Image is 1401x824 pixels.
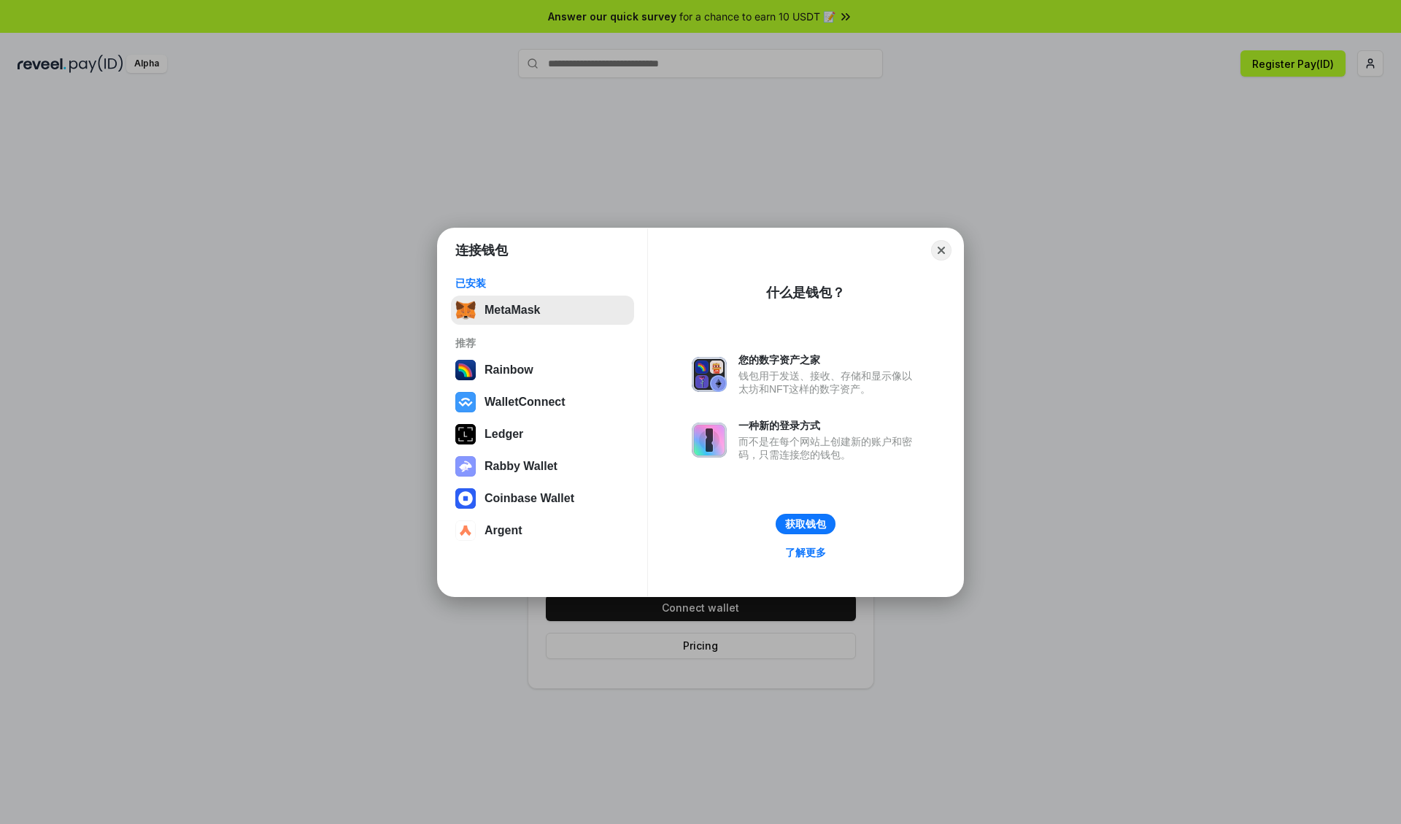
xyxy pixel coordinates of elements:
[455,488,476,509] img: svg+xml,%3Csvg%20width%3D%2228%22%20height%3D%2228%22%20viewBox%3D%220%200%2028%2028%22%20fill%3D...
[455,424,476,444] img: svg+xml,%3Csvg%20xmlns%3D%22http%3A%2F%2Fwww.w3.org%2F2000%2Fsvg%22%20width%3D%2228%22%20height%3...
[451,452,634,481] button: Rabby Wallet
[455,520,476,541] img: svg+xml,%3Csvg%20width%3D%2228%22%20height%3D%2228%22%20viewBox%3D%220%200%2028%2028%22%20fill%3D...
[785,546,826,559] div: 了解更多
[485,363,533,377] div: Rainbow
[776,514,835,534] button: 获取钱包
[692,357,727,392] img: svg+xml,%3Csvg%20xmlns%3D%22http%3A%2F%2Fwww.w3.org%2F2000%2Fsvg%22%20fill%3D%22none%22%20viewBox...
[455,336,630,350] div: 推荐
[692,423,727,458] img: svg+xml,%3Csvg%20xmlns%3D%22http%3A%2F%2Fwww.w3.org%2F2000%2Fsvg%22%20fill%3D%22none%22%20viewBox...
[485,304,540,317] div: MetaMask
[485,428,523,441] div: Ledger
[738,353,919,366] div: 您的数字资产之家
[776,543,835,562] a: 了解更多
[451,484,634,513] button: Coinbase Wallet
[738,369,919,396] div: 钱包用于发送、接收、存储和显示像以太坊和NFT这样的数字资产。
[455,392,476,412] img: svg+xml,%3Csvg%20width%3D%2228%22%20height%3D%2228%22%20viewBox%3D%220%200%2028%2028%22%20fill%3D...
[451,388,634,417] button: WalletConnect
[455,277,630,290] div: 已安装
[931,240,952,261] button: Close
[785,517,826,531] div: 获取钱包
[766,284,845,301] div: 什么是钱包？
[738,419,919,432] div: 一种新的登录方式
[738,435,919,461] div: 而不是在每个网站上创建新的账户和密码，只需连接您的钱包。
[451,296,634,325] button: MetaMask
[451,516,634,545] button: Argent
[455,456,476,477] img: svg+xml,%3Csvg%20xmlns%3D%22http%3A%2F%2Fwww.w3.org%2F2000%2Fsvg%22%20fill%3D%22none%22%20viewBox...
[485,492,574,505] div: Coinbase Wallet
[455,242,508,259] h1: 连接钱包
[485,460,557,473] div: Rabby Wallet
[451,420,634,449] button: Ledger
[455,300,476,320] img: svg+xml,%3Csvg%20fill%3D%22none%22%20height%3D%2233%22%20viewBox%3D%220%200%2035%2033%22%20width%...
[485,524,522,537] div: Argent
[485,396,566,409] div: WalletConnect
[455,360,476,380] img: svg+xml,%3Csvg%20width%3D%22120%22%20height%3D%22120%22%20viewBox%3D%220%200%20120%20120%22%20fil...
[451,355,634,385] button: Rainbow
